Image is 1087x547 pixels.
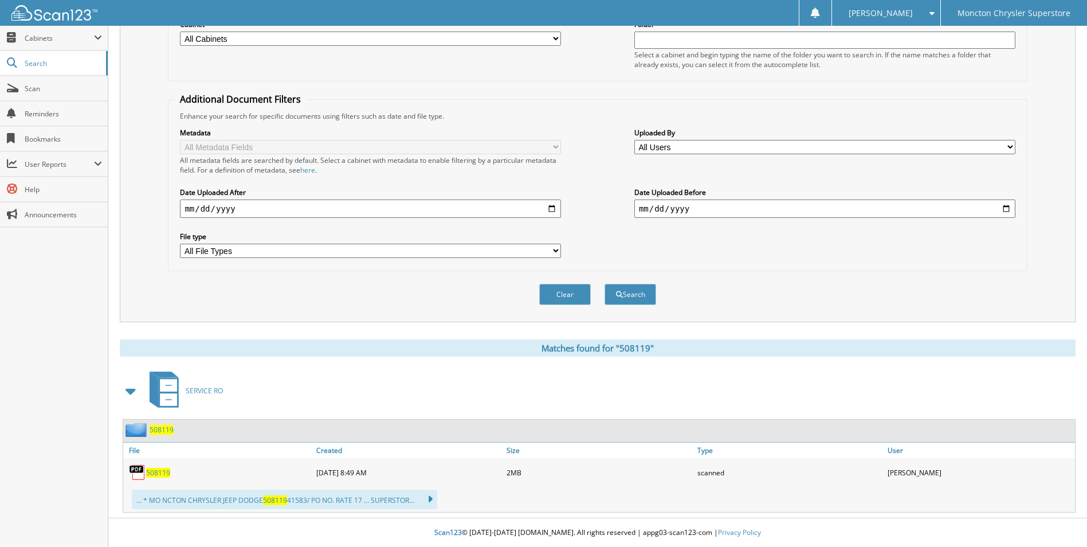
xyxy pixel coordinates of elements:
span: Moncton Chrysler Superstore [957,10,1070,17]
div: ... * MO NCTON CHRYSLER JEEP DODGE 41583/ PO NO. RATE 17 ... SUPERSTOR... [132,490,437,509]
label: Date Uploaded After [180,187,561,197]
a: 508119 [146,468,170,478]
a: Type [694,443,885,458]
div: All metadata fields are searched by default. Select a cabinet with metadata to enable filtering b... [180,155,561,175]
div: 2MB [504,461,694,484]
span: Cabinets [25,33,94,43]
div: [DATE] 8:49 AM [313,461,504,484]
a: File [123,443,313,458]
span: Scan123 [434,528,462,537]
a: Created [313,443,504,458]
span: Help [25,185,102,194]
button: Search [605,284,656,305]
a: 508119 [150,425,174,435]
iframe: Chat Widget [1030,492,1087,547]
div: Select a cabinet and begin typing the name of the folder you want to search in. If the name match... [634,50,1015,69]
span: Announcements [25,210,102,220]
label: Metadata [180,128,561,138]
label: Uploaded By [634,128,1015,138]
a: SERVICE RO [143,368,223,413]
div: [PERSON_NAME] [885,461,1075,484]
span: Search [25,58,100,68]
a: here [300,165,315,175]
span: 508119 [263,495,287,505]
span: SERVICE RO [186,386,223,396]
a: Size [504,443,694,458]
span: Scan [25,84,102,93]
div: Enhance your search for specific documents using filters such as date and file type. [174,111,1021,121]
input: end [634,200,1015,218]
div: © [DATE]-[DATE] [DOMAIN_NAME]. All rights reserved | appg03-scan123-com | [108,519,1087,547]
input: start [180,200,561,218]
div: scanned [694,461,885,484]
button: Clear [539,284,591,305]
span: [PERSON_NAME] [849,10,913,17]
label: Date Uploaded Before [634,187,1015,197]
div: Matches found for "508119" [120,339,1076,357]
img: scan123-logo-white.svg [11,5,97,21]
img: folder2.png [125,423,150,437]
legend: Additional Document Filters [174,93,307,106]
label: File type [180,232,561,241]
a: Privacy Policy [718,528,761,537]
span: Reminders [25,109,102,119]
a: User [885,443,1075,458]
span: Bookmarks [25,134,102,144]
span: User Reports [25,159,94,169]
img: PDF.png [129,464,146,481]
